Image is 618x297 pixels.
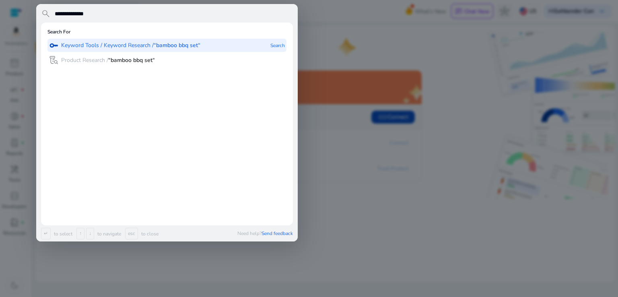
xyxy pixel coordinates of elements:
p: Keyword Tools / Keyword Research / [61,41,200,49]
span: ↑ [76,228,84,239]
span: key [49,41,59,50]
p: to select [52,231,72,237]
span: search [41,9,51,19]
span: ↵ [41,228,51,239]
p: to navigate [96,231,121,237]
p: Search [270,39,285,52]
span: ↓ [86,228,94,239]
p: to close [140,231,159,237]
p: Need help? [237,230,293,237]
h6: Search For [47,29,70,35]
span: lab_research [49,55,59,65]
b: “bamboo bbq set“ [154,41,200,49]
span: esc [125,228,138,239]
b: “bamboo bbq set“ [108,56,155,64]
span: Send feedback [262,230,293,237]
p: Product Research / [61,56,155,64]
